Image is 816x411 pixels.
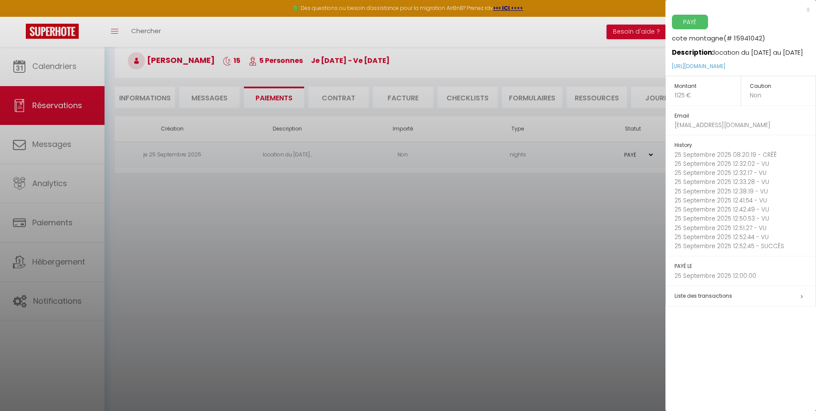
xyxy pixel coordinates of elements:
a: [URL][DOMAIN_NAME] [672,62,725,70]
p: location du [DATE] au [DATE] [672,42,816,58]
h5: Montant [674,81,741,91]
h5: Email [674,111,816,121]
p: 25 Septembre 2025 12:32:17 - VU [674,168,816,177]
p: 1125 € [674,91,741,100]
p: 25 Septembre 2025 12:38:19 - VU [674,187,816,196]
p: 25 Septembre 2025 12:32:02 - VU [674,159,816,168]
p: 25 Septembre 2025 12:00:00 [674,271,816,280]
h5: History [674,140,816,150]
span: Liste des transactions [674,292,732,299]
span: (# 15941042) [724,34,765,43]
div: x [665,4,810,15]
p: 25 Septembre 2025 12:51:27 - VU [674,224,816,233]
span: PAYÉ [672,15,708,29]
p: 25 Septembre 2025 12:52:44 - VU [674,233,816,242]
h5: PAYÉ LE [674,262,816,271]
p: 25 Septembre 2025 12:52:45 - SUCCÊS [674,242,816,251]
p: 25 Septembre 2025 08:20:19 - CRÊÊ [674,150,816,159]
p: Non [750,91,816,100]
p: 25 Septembre 2025 12:33:28 - VU [674,177,816,187]
p: 25 Septembre 2025 12:50:53 - VU [674,214,816,223]
h5: cote montagne [672,29,816,42]
p: 25 Septembre 2025 12:42:49 - VU [674,205,816,214]
h5: Caution [750,81,816,91]
strong: Description: [672,48,714,57]
p: 25 Septembre 2025 12:41:54 - VU [674,196,816,205]
p: [EMAIL_ADDRESS][DOMAIN_NAME] [674,121,816,130]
